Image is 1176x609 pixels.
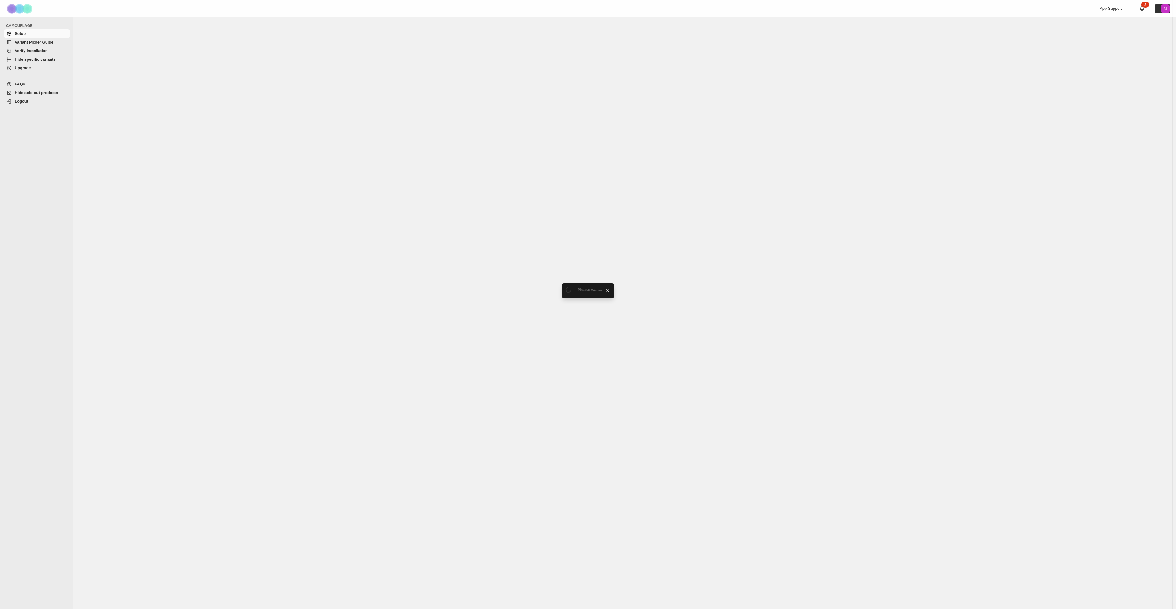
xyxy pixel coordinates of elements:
span: FAQs [15,82,25,86]
span: Hide sold out products [15,90,58,95]
a: FAQs [4,80,70,89]
span: Hide specific variants [15,57,56,62]
a: Hide sold out products [4,89,70,97]
a: Upgrade [4,64,70,72]
a: Setup [4,29,70,38]
span: Avatar with initials M [1161,4,1170,13]
span: Setup [15,31,26,36]
a: Hide specific variants [4,55,70,64]
span: CAMOUFLAGE [6,23,70,28]
div: 2 [1141,2,1149,8]
img: Camouflage [5,0,36,17]
a: Verify Installation [4,47,70,55]
a: 2 [1139,6,1145,12]
span: App Support [1100,6,1122,11]
a: Logout [4,97,70,106]
span: Verify Installation [15,48,48,53]
span: Please wait... [578,287,602,292]
span: Upgrade [15,66,31,70]
span: Variant Picker Guide [15,40,53,44]
text: M [1164,7,1167,10]
a: Variant Picker Guide [4,38,70,47]
button: Avatar with initials M [1155,4,1170,13]
span: Logout [15,99,28,104]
